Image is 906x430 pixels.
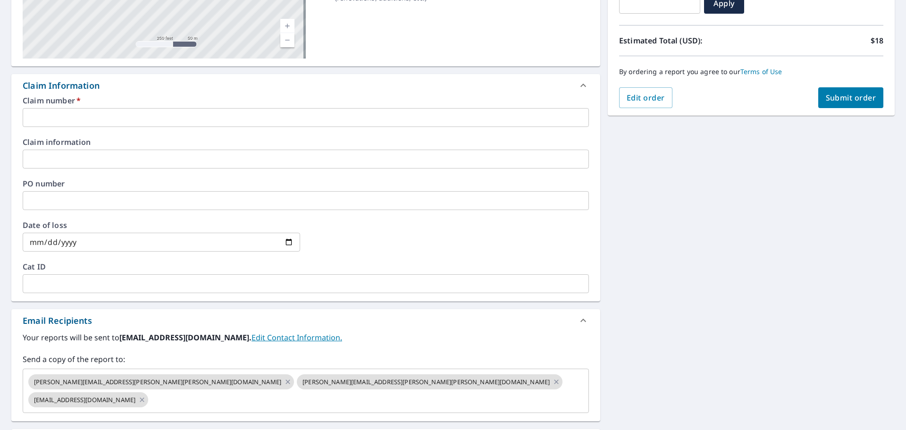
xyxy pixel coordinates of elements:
[619,87,672,108] button: Edit order
[297,374,562,389] div: [PERSON_NAME][EMAIL_ADDRESS][PERSON_NAME][PERSON_NAME][DOMAIN_NAME]
[280,33,294,47] a: Current Level 17, Zoom Out
[28,378,287,387] span: [PERSON_NAME][EMAIL_ADDRESS][PERSON_NAME][PERSON_NAME][DOMAIN_NAME]
[23,263,589,270] label: Cat ID
[826,93,876,103] span: Submit order
[28,374,294,389] div: [PERSON_NAME][EMAIL_ADDRESS][PERSON_NAME][PERSON_NAME][DOMAIN_NAME]
[619,67,883,76] p: By ordering a report you agree to our
[871,35,883,46] p: $18
[280,19,294,33] a: Current Level 17, Zoom In
[619,35,751,46] p: Estimated Total (USD):
[818,87,884,108] button: Submit order
[23,314,92,327] div: Email Recipients
[627,93,665,103] span: Edit order
[23,97,589,104] label: Claim number
[28,396,141,405] span: [EMAIL_ADDRESS][DOMAIN_NAME]
[28,392,148,407] div: [EMAIL_ADDRESS][DOMAIN_NAME]
[23,180,589,187] label: PO number
[23,354,589,365] label: Send a copy of the report to:
[740,67,782,76] a: Terms of Use
[11,74,600,97] div: Claim Information
[23,79,100,92] div: Claim Information
[23,332,589,343] label: Your reports will be sent to
[23,221,300,229] label: Date of loss
[23,138,589,146] label: Claim information
[297,378,555,387] span: [PERSON_NAME][EMAIL_ADDRESS][PERSON_NAME][PERSON_NAME][DOMAIN_NAME]
[119,332,252,343] b: [EMAIL_ADDRESS][DOMAIN_NAME].
[11,309,600,332] div: Email Recipients
[252,332,342,343] a: EditContactInfo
